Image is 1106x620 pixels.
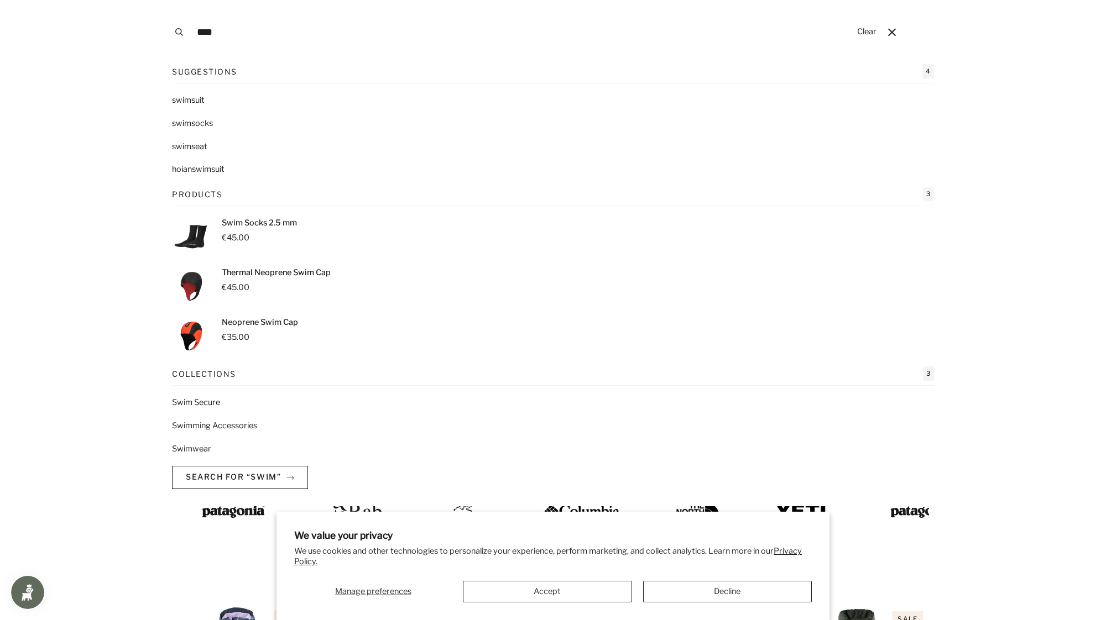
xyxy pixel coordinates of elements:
a: hoianswimsuit [172,164,934,176]
a: Neoprene Swim Cap €35.00 [172,317,934,355]
p: Swim Socks 2.5 mm [222,217,297,229]
a: swimseat [172,141,934,153]
a: Swim Socks 2.5 mm €45.00 [172,217,934,256]
mark: swim [172,141,191,151]
span: €45.00 [222,282,249,292]
ul: Suggestions [172,94,934,176]
p: Suggestions [172,66,237,77]
p: We use cookies and other technologies to personalize your experience, perform marketing, and coll... [294,546,812,567]
span: socks [191,118,213,128]
span: 3 [923,187,934,201]
span: 4 [922,64,934,78]
span: €35.00 [222,332,249,342]
span: 3 [923,366,934,381]
mark: swim [192,164,211,174]
a: Swimwear [172,443,934,455]
a: Thermal Neoprene Swim Cap €45.00 [172,267,934,306]
span: hoian [172,164,192,174]
button: Accept [463,581,632,602]
ul: Collections [172,397,934,455]
a: Privacy Policy. [294,546,802,566]
h2: We value your privacy [294,529,812,541]
span: suit [191,95,205,105]
img: Neoprene Swim Cap [172,317,211,355]
p: Products [172,188,222,200]
img: Thermal Neoprene Swim Cap [172,267,211,306]
a: Swim Secure [172,397,934,409]
mark: swim [172,118,191,128]
span: Search for “swim” [186,472,281,481]
a: swimsocks [172,118,934,130]
p: Collections [172,368,236,380]
button: Decline [643,581,812,602]
p: Thermal Neoprene Swim Cap [222,267,331,279]
ul: Products [172,217,934,355]
span: seat [191,141,207,151]
img: Swim Socks 2.5 mm [172,217,211,256]
button: Manage preferences [294,581,452,602]
a: Swimming Accessories [172,420,934,432]
span: suit [211,164,225,174]
mark: swim [172,95,191,105]
div: Search for “swim” [172,64,934,506]
span: Manage preferences [335,586,411,596]
a: swimsuit [172,94,934,107]
p: Neoprene Swim Cap [222,317,298,329]
iframe: Button to open loyalty program pop-up [11,576,44,609]
span: €45.00 [222,233,249,243]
